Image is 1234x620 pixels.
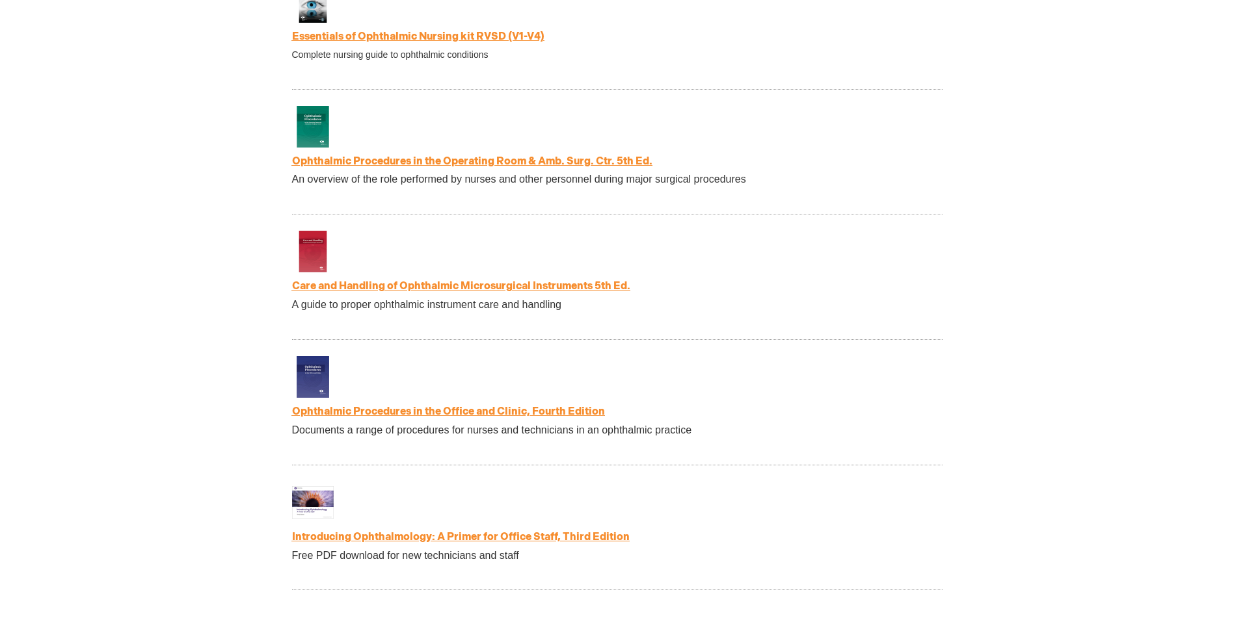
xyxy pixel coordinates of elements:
[292,482,334,523] img: Introducing Ophthalmology: A Primer for Office Staff, Third Edition (Free Download)
[292,31,544,43] a: Essentials of Ophthalmic Nursing kit RVSD (V1-V4)
[292,406,605,418] a: Ophthalmic Procedures in the Office and Clinic, Fourth Edition
[292,174,746,185] span: An overview of the role performed by nurses and other personnel during major surgical procedures
[292,531,630,543] a: Introducing Ophthalmology: A Primer for Office Staff, Third Edition
[292,356,334,398] img: Ophthalmic Procedures in the Office and Clinic, Fourth Edition
[292,49,489,60] span: Complete nursing guide to ophthalmic conditions
[292,231,334,272] img: Care and Handling of Ophthalmic Microsurgical Instruments 5th Ed.
[292,280,630,292] a: Care and Handling of Ophthalmic Microsurgical Instruments 5th Ed.
[292,106,334,148] img: Ophthalmic Procedures in the Operating Room & Amb. Surg. Ctr. 5th Ed.
[292,424,692,435] span: Documents a range of procedures for nurses and technicians in an ophthalmic practice
[292,299,561,310] span: A guide to proper ophthalmic instrument care and handling
[292,155,652,168] a: Ophthalmic Procedures in the Operating Room & Amb. Surg. Ctr. 5th Ed.
[292,550,519,561] span: Free PDF download for new technicians and staff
